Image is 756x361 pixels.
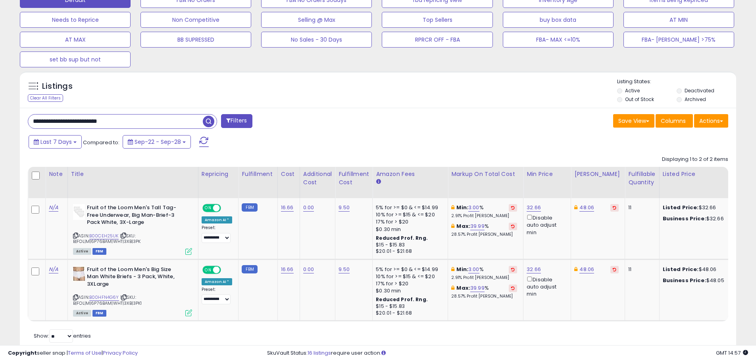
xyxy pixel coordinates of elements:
div: 11 [628,204,653,211]
div: Amazon Fees [376,170,444,178]
a: 32.66 [527,204,541,212]
label: Deactivated [685,87,714,94]
div: $20.01 - $21.68 [376,248,442,255]
div: $32.66 [663,204,729,211]
b: Reduced Prof. Rng. [376,235,428,241]
a: Terms of Use [68,349,102,357]
a: 48.06 [579,265,594,273]
div: $48.06 [663,266,729,273]
b: Business Price: [663,215,706,222]
a: 48.06 [579,204,594,212]
button: buy box data [503,12,614,28]
button: AT MIN [623,12,734,28]
b: Min: [456,265,468,273]
button: FBA- [PERSON_NAME] >75% [623,32,734,48]
div: Fulfillment [242,170,274,178]
button: Sep-22 - Sep-28 [123,135,191,149]
span: Compared to: [83,139,119,146]
div: Preset: [202,225,233,243]
div: % [451,266,517,281]
h5: Listings [42,81,73,92]
b: Min: [456,204,468,211]
div: $0.30 min [376,226,442,233]
div: 5% for >= $0 & <= $14.99 [376,266,442,273]
button: Save View [613,114,654,128]
div: Min Price [527,170,567,178]
span: OFF [220,205,233,212]
a: 3.00 [468,265,479,273]
div: Disable auto adjust min [527,213,565,236]
b: Business Price: [663,277,706,284]
a: N/A [49,204,58,212]
div: 17% for > $20 [376,218,442,225]
b: Max: [456,222,470,230]
a: 3.00 [468,204,479,212]
a: N/A [49,265,58,273]
span: Show: entries [34,332,91,340]
div: Additional Cost [303,170,332,187]
span: ON [203,205,213,212]
span: ON [203,266,213,273]
div: Note [49,170,64,178]
img: 21yOoWvs7RL._SL40_.jpg [73,204,85,220]
p: 2.91% Profit [PERSON_NAME] [451,275,517,281]
span: FBM [92,248,107,255]
button: Needs to Reprice [20,12,131,28]
div: % [451,223,517,237]
label: Active [625,87,640,94]
button: BB SUPRESSED [140,32,251,48]
p: 28.57% Profit [PERSON_NAME] [451,232,517,237]
div: $15 - $15.83 [376,303,442,310]
button: Top Sellers [382,12,492,28]
a: 16.66 [281,265,294,273]
b: Listed Price: [663,265,699,273]
small: FBM [242,203,257,212]
div: $15 - $15.83 [376,242,442,248]
button: Non Competitive [140,12,251,28]
button: Filters [221,114,252,128]
div: $32.66 [663,215,729,222]
div: $20.01 - $21.68 [376,310,442,317]
div: 5% for >= $0 & <= $14.99 [376,204,442,211]
button: No Sales - 30 Days [261,32,372,48]
a: 0.00 [303,204,314,212]
small: Amazon Fees. [376,178,381,185]
button: Actions [694,114,728,128]
div: Clear All Filters [28,94,63,102]
div: Cost [281,170,296,178]
a: 16 listings [308,349,331,357]
button: Columns [656,114,693,128]
span: FBM [92,310,107,317]
a: 39.99 [470,284,485,292]
span: | SKU: B|FOL|M|6P76BAM|WHT|3XB|3PK [73,233,141,244]
div: % [451,204,517,219]
button: FBA- MAX <=10% [503,32,614,48]
div: 11 [628,266,653,273]
p: 2.91% Profit [PERSON_NAME] [451,213,517,219]
span: All listings currently available for purchase on Amazon [73,310,91,317]
label: Out of Stock [625,96,654,103]
div: Markup on Total Cost [451,170,520,178]
div: 10% for >= $15 & <= $20 [376,273,442,280]
div: 17% for > $20 [376,280,442,287]
div: 10% for >= $15 & <= $20 [376,211,442,218]
div: Repricing [202,170,235,178]
span: OFF [220,266,233,273]
b: Reduced Prof. Rng. [376,296,428,303]
button: AT MAX [20,32,131,48]
b: Max: [456,284,470,292]
a: B00HFN4G6Y [89,294,119,301]
label: Archived [685,96,706,103]
button: Selling @ Max [261,12,372,28]
div: Amazon AI * [202,216,233,223]
div: Amazon AI * [202,278,233,285]
span: Columns [661,117,686,125]
div: [PERSON_NAME] [574,170,621,178]
strong: Copyright [8,349,37,357]
div: ASIN: [73,266,192,316]
a: Privacy Policy [103,349,138,357]
div: Displaying 1 to 2 of 2 items [662,156,728,163]
div: Title [71,170,195,178]
span: | SKU: B|FOL|M|6P76BAM|WHT|3XB|3PK1 [73,294,142,306]
b: Fruit of the Loom Men's Big Size Man White Briefs - 3 Pack, White, 3XLarge [87,266,183,290]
